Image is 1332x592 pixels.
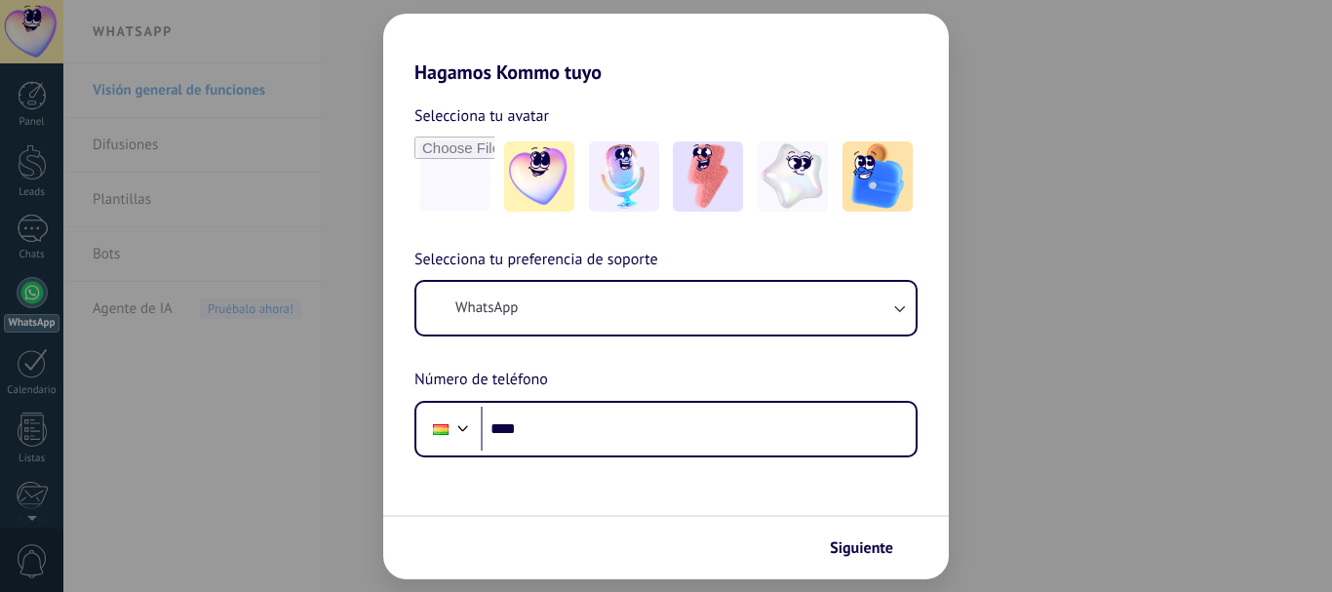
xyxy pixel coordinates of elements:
button: WhatsApp [416,282,916,335]
h2: Hagamos Kommo tuyo [383,14,949,84]
img: -1.jpeg [504,141,574,212]
span: Siguiente [830,541,893,555]
span: Número de teléfono [414,368,548,393]
div: Bolivia: + 591 [422,409,459,450]
img: -2.jpeg [589,141,659,212]
span: Selecciona tu preferencia de soporte [414,248,658,273]
img: -4.jpeg [758,141,828,212]
img: -5.jpeg [842,141,913,212]
button: Siguiente [821,532,920,565]
img: -3.jpeg [673,141,743,212]
span: WhatsApp [455,298,518,318]
span: Selecciona tu avatar [414,103,549,129]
